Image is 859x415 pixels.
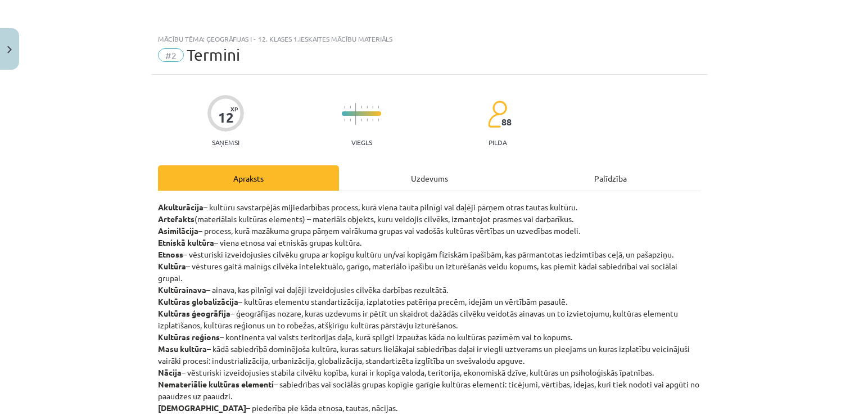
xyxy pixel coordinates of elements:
[158,35,701,43] div: Mācību tēma: Ģeogrāfijas i - 12. klases 1.ieskaites mācību materiāls
[158,344,207,354] strong: Masu kultūra
[344,119,345,121] img: icon-short-line-57e1e144782c952c97e751825c79c345078a6d821885a25fce030b3d8c18986b.svg
[361,119,362,121] img: icon-short-line-57e1e144782c952c97e751825c79c345078a6d821885a25fce030b3d8c18986b.svg
[7,46,12,53] img: icon-close-lesson-0947bae3869378f0d4975bcd49f059093ad1ed9edebbc8119c70593378902aed.svg
[207,138,244,146] p: Saņemsi
[158,165,339,191] div: Apraksts
[367,119,368,121] img: icon-short-line-57e1e144782c952c97e751825c79c345078a6d821885a25fce030b3d8c18986b.svg
[158,308,230,318] strong: Kultūras ģeogrāfija
[230,106,238,112] span: XP
[158,237,214,247] strong: Etniskā kultūra
[187,46,240,64] span: Termini
[520,165,701,191] div: Palīdzība
[487,100,507,128] img: students-c634bb4e5e11cddfef0936a35e636f08e4e9abd3cc4e673bd6f9a4125e45ecb1.svg
[158,332,220,342] strong: Kultūras reģions
[158,367,182,377] strong: Nācija
[158,225,198,236] strong: Asimilācija
[158,202,204,212] strong: Akulturācija
[351,138,372,146] p: Viegls
[372,106,373,109] img: icon-short-line-57e1e144782c952c97e751825c79c345078a6d821885a25fce030b3d8c18986b.svg
[350,106,351,109] img: icon-short-line-57e1e144782c952c97e751825c79c345078a6d821885a25fce030b3d8c18986b.svg
[378,119,379,121] img: icon-short-line-57e1e144782c952c97e751825c79c345078a6d821885a25fce030b3d8c18986b.svg
[339,165,520,191] div: Uzdevums
[372,119,373,121] img: icon-short-line-57e1e144782c952c97e751825c79c345078a6d821885a25fce030b3d8c18986b.svg
[489,138,507,146] p: pilda
[158,403,246,413] strong: [DEMOGRAPHIC_DATA]
[158,296,238,306] strong: Kultūras globalizācija
[350,119,351,121] img: icon-short-line-57e1e144782c952c97e751825c79c345078a6d821885a25fce030b3d8c18986b.svg
[355,103,356,125] img: icon-long-line-d9ea69661e0d244f92f715978eff75569469978d946b2353a9bb055b3ed8787d.svg
[158,249,183,259] strong: Etnoss
[501,117,512,127] span: 88
[218,110,234,125] div: 12
[158,261,186,271] strong: Kultūra
[158,285,206,295] strong: Kultūrainava
[378,106,379,109] img: icon-short-line-57e1e144782c952c97e751825c79c345078a6d821885a25fce030b3d8c18986b.svg
[367,106,368,109] img: icon-short-line-57e1e144782c952c97e751825c79c345078a6d821885a25fce030b3d8c18986b.svg
[344,106,345,109] img: icon-short-line-57e1e144782c952c97e751825c79c345078a6d821885a25fce030b3d8c18986b.svg
[158,48,184,62] span: #2
[158,379,274,389] strong: Nemateriālie kultūras elementi
[361,106,362,109] img: icon-short-line-57e1e144782c952c97e751825c79c345078a6d821885a25fce030b3d8c18986b.svg
[158,214,195,224] strong: Artefakts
